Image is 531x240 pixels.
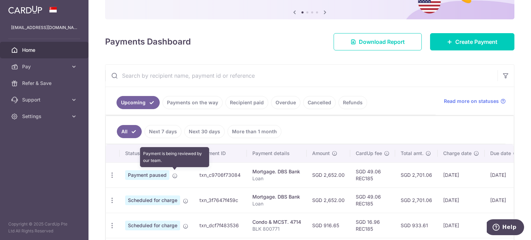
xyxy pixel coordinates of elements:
[334,33,422,50] a: Download Report
[194,188,247,213] td: txn_3f7647f459c
[395,213,438,238] td: SGD 933.61
[22,113,68,120] span: Settings
[307,188,350,213] td: SGD 2,652.00
[350,188,395,213] td: SGD 49.06 REC185
[307,162,350,188] td: SGD 2,652.00
[485,213,524,238] td: [DATE]
[359,38,405,46] span: Download Report
[225,96,268,109] a: Recipient paid
[125,170,169,180] span: Payment paused
[485,188,524,213] td: [DATE]
[252,219,301,225] div: Condo & MCST. 4714
[125,195,180,205] span: Scheduled for charge
[338,96,367,109] a: Refunds
[252,175,301,182] p: Loan
[105,65,497,87] input: Search by recipient name, payment id or reference
[438,213,485,238] td: [DATE]
[194,162,247,188] td: txn_c9706f73084
[117,96,160,109] a: Upcoming
[490,150,511,157] span: Due date
[105,36,191,48] h4: Payments Dashboard
[438,188,485,213] td: [DATE]
[145,125,181,138] a: Next 7 days
[455,38,497,46] span: Create Payment
[22,47,68,54] span: Home
[444,98,506,105] a: Read more on statuses
[22,80,68,87] span: Refer & Save
[162,96,223,109] a: Payments on the way
[11,24,77,31] p: [EMAIL_ADDRESS][DOMAIN_NAME]
[307,213,350,238] td: SGD 916.65
[247,144,307,162] th: Payment details
[438,162,485,188] td: [DATE]
[184,125,225,138] a: Next 30 days
[444,98,499,105] span: Read more on statuses
[395,162,438,188] td: SGD 2,701.06
[430,33,514,50] a: Create Payment
[227,125,281,138] a: More than 1 month
[401,150,423,157] span: Total amt.
[252,225,301,232] p: BLK 800771
[356,150,382,157] span: CardUp fee
[252,168,301,175] div: Mortgage. DBS Bank
[140,147,209,167] div: Payment is being reviewed by our team.
[125,221,180,230] span: Scheduled for charge
[252,200,301,207] p: Loan
[485,162,524,188] td: [DATE]
[22,96,68,103] span: Support
[271,96,300,109] a: Overdue
[487,219,524,237] iframe: Opens a widget where you can find more information
[443,150,472,157] span: Charge date
[194,144,247,162] th: Payment ID
[252,193,301,200] div: Mortgage. DBS Bank
[350,213,395,238] td: SGD 16.96 REC185
[22,63,68,70] span: Pay
[350,162,395,188] td: SGD 49.06 REC185
[8,6,42,14] img: CardUp
[303,96,336,109] a: Cancelled
[125,150,140,157] span: Status
[312,150,330,157] span: Amount
[395,188,438,213] td: SGD 2,701.06
[194,213,247,238] td: txn_dcf7f483536
[117,125,142,138] a: All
